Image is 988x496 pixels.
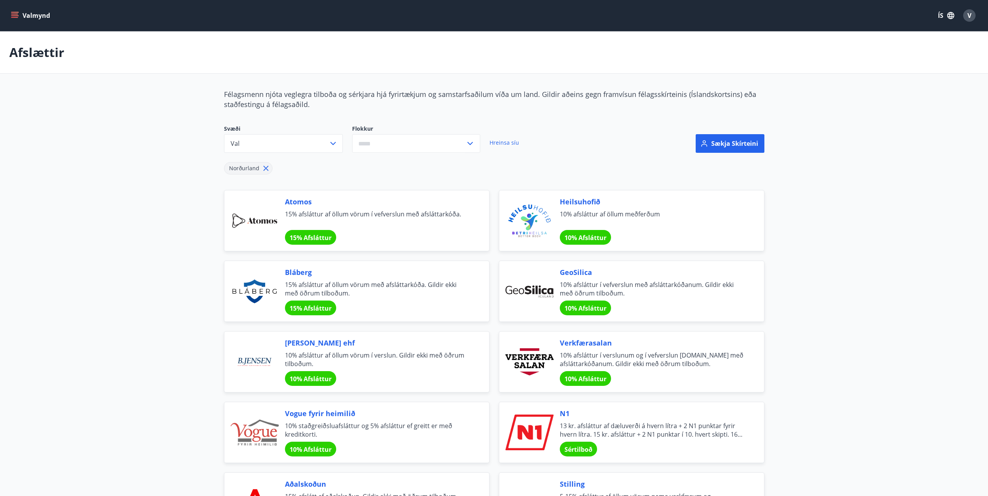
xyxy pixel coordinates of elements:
span: 15% afsláttur af öllum vörum í vefverslun með afsláttarkóða. [285,210,471,227]
span: 10% Afsláttur [290,375,332,383]
span: Svæði [224,125,343,134]
span: GeoSilica [560,267,745,277]
span: 10% Afsláttur [564,233,606,242]
span: 13 kr. afsláttur af dæluverði á hvern lítra + 2 N1 punktar fyrir hvern lítra. 15 kr. afsláttur + ... [560,422,745,439]
span: Norðurland [229,164,259,172]
span: Verkfærasalan [560,338,745,348]
span: 15% afsláttur af öllum vörum með afsláttarkóða. Gildir ekki með öðrum tilboðum. [285,280,471,297]
p: Afslættir [9,44,64,61]
span: N1 [560,408,745,418]
button: menu [9,9,53,22]
button: Sækja skírteini [696,134,764,153]
span: 10% Afsláttur [564,375,606,383]
span: 10% afsláttur í vefverslun með afsláttarkóðanum. Gildir ekki með öðrum tilboðum. [560,280,745,297]
button: ÍS [934,9,958,22]
span: Félagsmenn njóta veglegra tilboða og sérkjara hjá fyrirtækjum og samstarfsaðilum víða um land. Gi... [224,90,756,109]
button: Val [224,134,343,153]
span: Stilling [560,479,745,489]
span: 10% afsláttur í verslunum og í vefverslun [DOMAIN_NAME] með afsláttarkóðanum. Gildir ekki með öðr... [560,351,745,368]
span: 15% Afsláttur [290,233,332,242]
span: Bláberg [285,267,471,277]
span: Val [231,139,240,148]
span: Aðalskoðun [285,479,471,489]
span: Atomos [285,197,471,207]
span: 10% afsláttur af öllum meðferðum [560,210,745,227]
a: Hreinsa síu [490,134,519,151]
span: V [967,11,971,20]
span: Sértilboð [564,445,592,454]
label: Flokkur [352,125,480,133]
span: Vogue fyrir heimilið [285,408,471,418]
span: Heilsuhofið [560,197,745,207]
span: 10% afsláttur af öllum vörum í verslun. Gildir ekki með öðrum tilboðum. [285,351,471,368]
span: 10% Afsláttur [564,304,606,313]
div: Norðurland [224,162,273,175]
span: [PERSON_NAME] ehf [285,338,471,348]
span: 15% Afsláttur [290,304,332,313]
button: V [960,6,979,25]
span: 10% staðgreiðsluafsláttur og 5% afsláttur ef greitt er með kreditkorti. [285,422,471,439]
span: 10% Afsláttur [290,445,332,454]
